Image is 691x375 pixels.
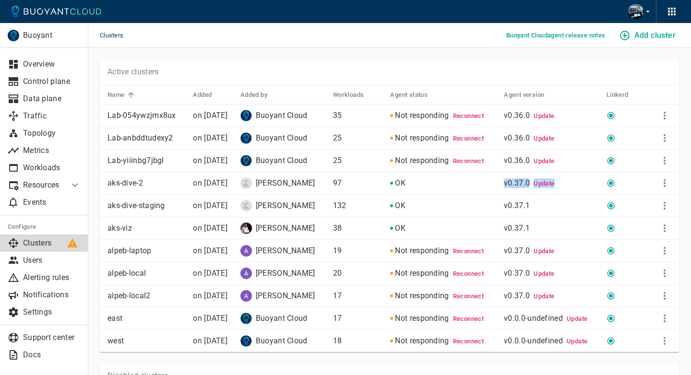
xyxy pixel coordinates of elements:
[256,291,315,301] p: [PERSON_NAME]
[107,336,185,346] p: west
[657,108,672,123] button: More
[107,111,185,120] p: Lab-054ywzjmx8ux
[504,156,599,165] p: v0.36.0
[504,91,544,99] h5: Agent version
[107,133,185,143] p: Lab-anbddtudexy2
[453,157,484,164] span: Reconnect
[333,336,383,346] p: 18
[23,111,81,121] p: Traffic
[657,221,672,235] button: More
[240,110,325,121] div: Buoyant Cloud
[240,223,325,234] div: Zahari Dichev
[395,178,405,187] span: [object Object]
[240,200,325,211] div: Kevin Ingelman
[193,314,227,323] relative-time: on [DATE]
[193,269,227,278] relative-time: on [DATE]
[333,291,383,301] p: 17
[240,290,325,302] div: Alejandro Pedraza
[607,91,641,99] span: Linkerd
[23,273,81,282] p: Alerting rules
[657,244,672,258] button: More
[657,311,672,326] button: More
[453,338,484,345] span: Reconnect
[8,30,19,41] img: Buoyant
[395,246,449,255] span: [object Object]
[256,246,315,256] p: [PERSON_NAME]
[240,155,325,166] div: Buoyant Cloud
[107,223,185,233] p: aks-viz
[534,270,554,277] span: Update
[504,91,557,99] span: Agent version
[333,91,377,99] span: Workloads
[504,223,599,233] p: v0.37.1
[193,314,227,323] span: Thu, 24 Jul 2025 11:24:43 PDT / Thu, 24 Jul 2025 18:24:43 UTC
[256,269,315,278] p: [PERSON_NAME]
[333,111,383,120] p: 35
[23,146,81,155] p: Metrics
[107,178,185,188] p: aks-dive-2
[504,201,599,211] p: v0.37.1
[23,290,81,300] p: Notifications
[534,180,554,187] span: Update
[504,269,599,278] p: v0.37.0
[657,334,672,348] button: More
[107,246,185,256] p: alpeb-laptop
[333,156,383,165] p: 25
[23,180,61,190] p: Resources
[193,269,227,278] span: Wed, 11 Sep 2024 14:12:37 PDT / Wed, 11 Sep 2024 21:12:37 UTC
[23,129,81,138] p: Topology
[256,336,308,346] p: Buoyant Cloud
[567,315,587,322] span: Update
[333,91,364,99] h5: Workloads
[23,77,81,86] p: Control plane
[23,307,81,317] p: Settings
[193,201,227,210] relative-time: on [DATE]
[240,177,252,189] img: kl@buoyant.io
[453,247,484,255] span: Reconnect
[395,336,449,345] span: [object Object]
[506,32,606,39] h5: Buoyant Cloud agent release notes
[390,91,440,99] span: Agent status
[504,336,599,346] p: v0.0.0-undefined
[193,133,227,142] span: Tue, 29 Jul 2025 10:27:59 PDT / Tue, 29 Jul 2025 17:27:59 UTC
[504,133,599,143] p: v0.36.0
[193,178,227,187] span: Mon, 19 Aug 2019 22:27:25 PDT / Tue, 20 Aug 2019 05:27:25 UTC
[333,314,383,323] p: 17
[256,201,315,211] p: [PERSON_NAME]
[23,256,81,265] p: Users
[193,223,227,233] span: Tue, 14 Dec 2021 05:49:22 PST / Tue, 14 Dec 2021 13:49:22 UTC
[193,156,227,165] span: Tue, 29 Jul 2025 11:03:41 PDT / Tue, 29 Jul 2025 18:03:41 UTC
[534,135,554,142] span: Update
[567,338,587,345] span: Update
[240,132,325,144] div: Buoyant Cloud
[240,245,325,257] div: Alejandro Pedraza
[107,314,185,323] p: east
[193,111,227,120] relative-time: on [DATE]
[193,336,227,345] relative-time: on [DATE]
[504,291,599,301] p: v0.37.0
[240,200,252,211] img: kl@buoyant.io
[107,269,185,278] p: alpeb-local
[240,290,252,302] img: alejandro@buoyant.io
[657,199,672,213] button: More
[453,112,484,119] span: Reconnect
[504,178,599,188] p: v0.37.0
[193,246,227,255] relative-time: on [DATE]
[534,293,554,300] span: Update
[395,133,449,142] span: [object Object]
[628,4,643,19] img: Andrew Seigner
[502,28,609,43] button: Buoyant Cloudagent release notes
[23,238,81,248] p: Clusters
[240,177,325,189] div: Kevin Ingelman
[502,30,609,39] a: Buoyant Cloudagent release notes
[107,67,159,77] p: Active clusters
[23,198,81,207] p: Events
[240,91,280,99] span: Added by
[395,269,449,278] span: [object Object]
[193,91,212,99] h5: Added
[333,269,383,278] p: 20
[607,91,629,99] h5: Linkerd
[657,131,672,145] button: More
[240,245,252,257] img: alejandro@buoyant.io
[534,247,554,255] span: Update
